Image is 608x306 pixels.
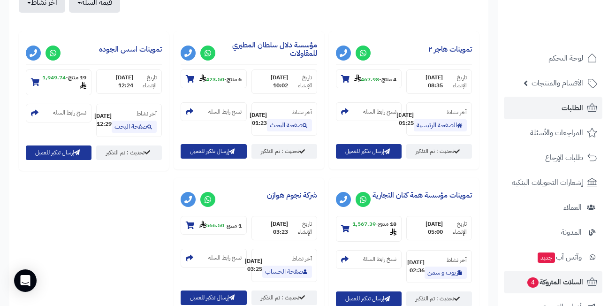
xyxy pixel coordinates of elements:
a: العملاء [504,196,602,219]
strong: 19 منتج [68,73,86,82]
span: الأقسام والمنتجات [532,76,583,90]
small: - [350,220,396,237]
strong: [DATE] 12:29 [94,112,112,128]
button: إرسال تذكير للعميل [26,145,91,160]
strong: [DATE] 12:24 [101,74,133,90]
a: شركة نجوم هوازن [267,190,317,201]
a: المدونة [504,221,602,244]
span: السلات المتروكة [526,275,583,289]
a: تموينات هاجر ٢ [428,44,472,55]
a: تحديث : تم التذكير [406,291,472,306]
a: وآتس آبجديد [504,246,602,268]
section: نسخ رابط السلة [336,250,402,269]
section: 19 منتج-1,949.74 [26,69,91,95]
small: تاريخ الإنشاء [133,74,157,90]
small: تاريخ الإنشاء [288,74,312,90]
strong: [DATE] 01:23 [250,111,267,127]
strong: [DATE] 03:23 [257,220,289,236]
span: جديد [538,252,555,263]
a: صفحة الحساب [262,266,312,278]
a: تحديث : تم التذكير [251,144,317,159]
section: نسخ رابط السلة [181,102,246,121]
small: تاريخ الإنشاء [443,74,467,90]
strong: [DATE] 03:25 [245,257,262,273]
small: آخر نشاط [447,256,467,264]
section: 18 منتج-1,567.39 [336,216,402,242]
span: طلبات الإرجاع [545,151,583,164]
span: المراجعات والأسئلة [530,126,583,139]
a: تحديث : تم التذكير [96,145,162,160]
small: نسخ رابط السلة [208,108,242,116]
section: 1 منتج-566.50 [181,216,246,235]
button: إرسال تذكير للعميل [181,144,246,159]
a: لوحة التحكم [504,47,602,69]
a: صفحة البحث [112,121,157,133]
small: تاريخ الإنشاء [288,220,312,236]
strong: 1,949.74 [42,73,86,91]
small: نسخ رابط السلة [363,108,396,116]
small: - [199,221,242,230]
strong: [DATE] 05:00 [411,220,443,236]
a: مؤسسة دلال سلطان المطيري للمقاولات [232,39,317,59]
section: 4 منتج-467.98 [336,69,402,88]
small: - [39,74,86,91]
a: تموينات اسس الجوده [99,44,162,55]
strong: 467.98 [354,75,379,84]
a: تحديث : تم التذكير [406,144,472,159]
small: - [199,74,242,84]
strong: [DATE] 08:35 [411,74,443,90]
strong: 18 منتج [378,220,396,228]
div: Open Intercom Messenger [14,269,37,292]
a: السلات المتروكة4 [504,271,602,293]
strong: 6 منتج [227,75,242,84]
strong: 423.50 [199,75,224,84]
img: logo-2.png [544,22,599,41]
a: إشعارات التحويلات البنكية [504,171,602,194]
a: المراجعات والأسئلة [504,122,602,144]
strong: 1,567.39 [352,220,396,237]
strong: 4 منتج [381,75,396,84]
a: زيوت و سمن [425,267,467,279]
small: نسخ رابط السلة [53,109,86,117]
small: تاريخ الإنشاء [443,220,467,236]
section: نسخ رابط السلة [336,102,402,121]
a: تموينات مؤسسة همة كنان التجارية [372,190,472,201]
section: نسخ رابط السلة [181,249,246,268]
a: طلبات الإرجاع [504,146,602,169]
span: المدونة [561,226,582,239]
small: - [354,74,396,84]
small: نسخ رابط السلة [208,254,242,262]
a: صفحة البحث [267,119,312,131]
button: إرسال تذكير للعميل [181,291,246,305]
span: إشعارات التحويلات البنكية [512,176,583,189]
section: 6 منتج-423.50 [181,69,246,88]
small: آخر نشاط [447,108,467,116]
strong: [DATE] 02:36 [407,259,425,275]
strong: [DATE] 10:02 [257,74,289,90]
a: تحديث : تم التذكير [251,291,317,305]
small: نسخ رابط السلة [363,255,396,263]
span: العملاء [563,201,582,214]
span: لوحة التحكم [548,52,583,65]
a: الصفحة الرئيسية [414,119,467,131]
button: إرسال تذكير للعميل [336,144,402,159]
a: الطلبات [504,97,602,119]
strong: [DATE] 01:25 [396,111,414,127]
small: آخر نشاط [292,108,312,116]
strong: 566.50 [199,221,224,229]
span: 4 [527,277,539,288]
span: الطلبات [562,101,583,115]
small: آخر نشاط [137,109,157,118]
section: نسخ رابط السلة [26,104,91,122]
small: آخر نشاط [292,254,312,263]
strong: 1 منتج [227,221,242,229]
span: وآتس آب [537,251,582,264]
button: إرسال تذكير للعميل [336,291,402,306]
